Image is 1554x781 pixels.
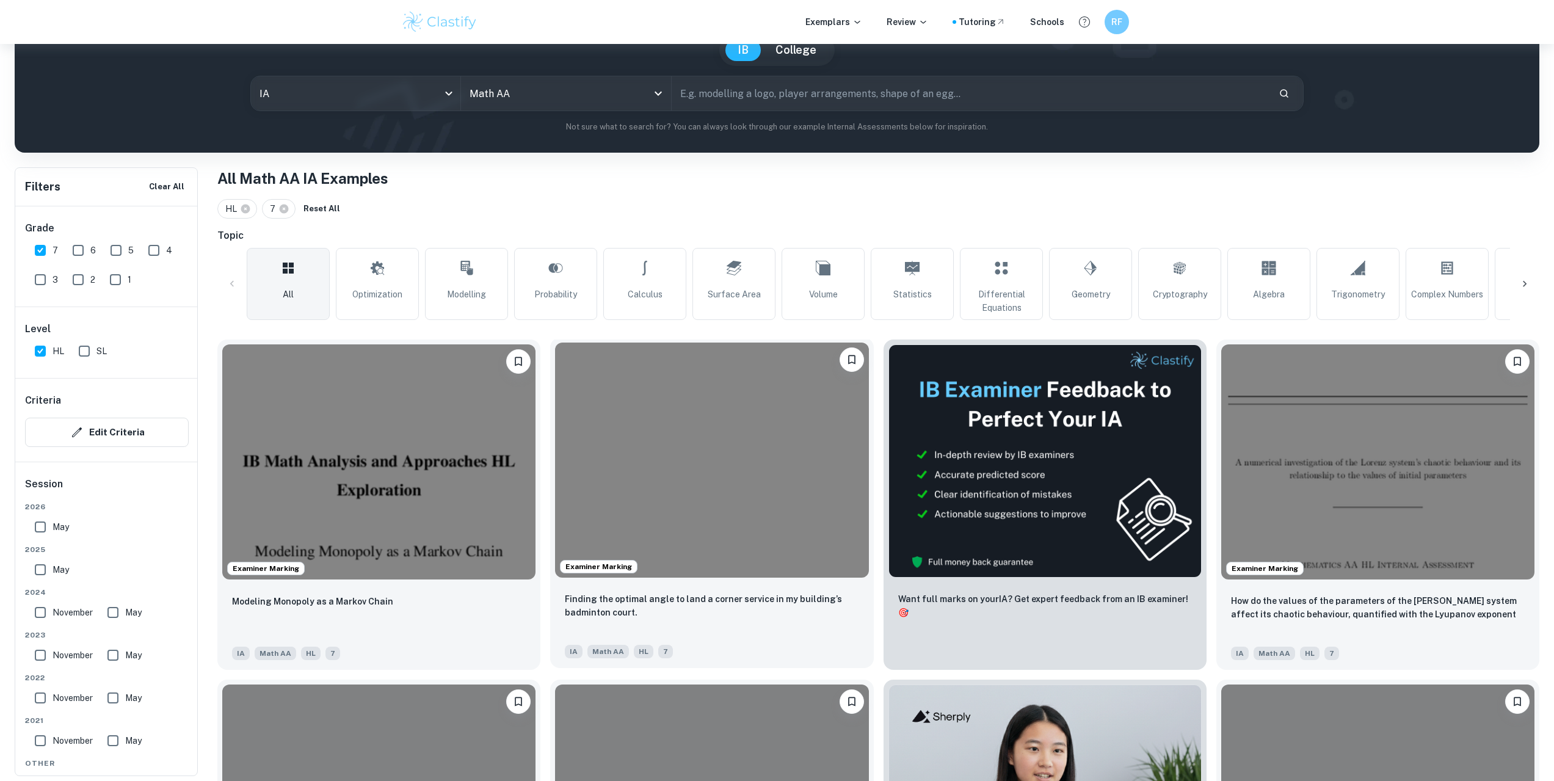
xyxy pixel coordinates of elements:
[352,288,402,301] span: Optimization
[1253,288,1285,301] span: Algebra
[658,645,673,658] span: 7
[25,630,189,641] span: 2023
[53,606,93,619] span: November
[125,734,142,747] span: May
[53,520,69,534] span: May
[1231,647,1249,660] span: IA
[146,178,187,196] button: Clear All
[1105,10,1129,34] button: RF
[232,595,393,608] p: Modeling Monopoly as a Markov Chain
[270,202,281,216] span: 7
[888,344,1202,578] img: Thumbnail
[25,393,61,408] h6: Criteria
[217,228,1539,243] h6: Topic
[965,288,1037,314] span: Differential Equations
[53,734,93,747] span: November
[300,200,343,218] button: Reset All
[217,340,540,670] a: Examiner MarkingBookmarkModeling Monopoly as a Markov ChainIAMath AAHL7
[125,606,142,619] span: May
[25,587,189,598] span: 2024
[1030,15,1064,29] a: Schools
[959,15,1006,29] a: Tutoring
[898,608,909,617] span: 🎯
[708,288,761,301] span: Surface Area
[1300,647,1320,660] span: HL
[25,501,189,512] span: 2026
[1074,12,1095,32] button: Help and Feedback
[1505,689,1530,714] button: Bookmark
[1227,563,1303,574] span: Examiner Marking
[1221,344,1534,579] img: Math AA IA example thumbnail: How do the values of the parameters of t
[325,647,340,660] span: 7
[128,244,134,257] span: 5
[672,76,1269,111] input: E.g. modelling a logo, player arrangements, shape of an egg...
[884,340,1207,670] a: ThumbnailWant full marks on yourIA? Get expert feedback from an IB examiner!
[128,273,131,286] span: 1
[166,244,172,257] span: 4
[1411,288,1483,301] span: Complex Numbers
[283,288,294,301] span: All
[90,273,95,286] span: 2
[840,347,864,372] button: Bookmark
[25,221,189,236] h6: Grade
[53,648,93,662] span: November
[25,672,189,683] span: 2022
[53,563,69,576] span: May
[1072,288,1110,301] span: Geometry
[96,344,107,358] span: SL
[25,418,189,447] button: Edit Criteria
[628,288,663,301] span: Calculus
[763,39,829,61] button: College
[1231,594,1525,621] p: How do the values of the parameters of the Lorenz system affect its chaotic behaviour, quantified...
[53,273,58,286] span: 3
[809,288,838,301] span: Volume
[506,349,531,374] button: Bookmark
[25,322,189,336] h6: Level
[90,244,96,257] span: 6
[561,561,637,572] span: Examiner Marking
[1324,647,1339,660] span: 7
[840,689,864,714] button: Bookmark
[255,647,296,660] span: Math AA
[53,244,58,257] span: 7
[1331,288,1385,301] span: Trigonometry
[1216,340,1539,670] a: Examiner MarkingBookmarkHow do the values of the parameters of the Lorenz system affect its chaot...
[805,15,862,29] p: Exemplars
[1274,83,1294,104] button: Search
[25,178,60,195] h6: Filters
[217,167,1539,189] h1: All Math AA IA Examples
[725,39,761,61] button: IB
[217,199,257,219] div: HL
[534,288,577,301] span: Probability
[650,85,667,102] button: Open
[53,691,93,705] span: November
[125,691,142,705] span: May
[301,647,321,660] span: HL
[898,592,1192,619] p: Want full marks on your IA ? Get expert feedback from an IB examiner!
[565,592,859,619] p: Finding the optimal angle to land a corner service in my building’s badminton court.
[550,340,873,670] a: Examiner MarkingBookmarkFinding the optimal angle to land a corner service in my building’s badmi...
[887,15,928,29] p: Review
[262,199,296,219] div: 7
[232,647,250,660] span: IA
[53,344,64,358] span: HL
[25,758,189,769] span: Other
[25,715,189,726] span: 2021
[222,344,536,579] img: Math AA IA example thumbnail: Modeling Monopoly as a Markov Chain
[555,343,868,578] img: Math AA IA example thumbnail: Finding the optimal angle to land a corn
[1153,288,1207,301] span: Cryptography
[634,645,653,658] span: HL
[251,76,461,111] div: IA
[1505,349,1530,374] button: Bookmark
[506,689,531,714] button: Bookmark
[401,10,479,34] img: Clastify logo
[225,202,242,216] span: HL
[24,121,1530,133] p: Not sure what to search for? You can always look through our example Internal Assessments below f...
[25,544,189,555] span: 2025
[125,648,142,662] span: May
[565,645,583,658] span: IA
[587,645,629,658] span: Math AA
